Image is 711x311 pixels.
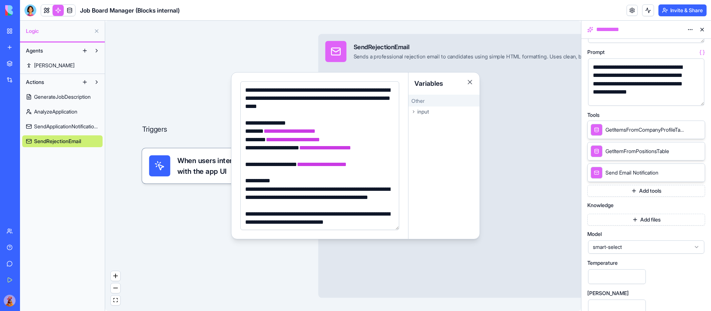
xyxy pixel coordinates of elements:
span: Other [411,98,425,104]
div: Sends a professional rejection email to candidates using simple HTML formatting. Uses clean, basi... [354,53,618,60]
button: zoom in [111,271,120,281]
button: zoom out [111,283,120,293]
span: When users interact with the app UI [177,155,248,176]
span: input [417,108,429,115]
div: SendRejectionEmail [354,43,618,51]
button: fit view [111,295,120,305]
span: Variables [414,80,443,87]
button: Close [466,78,474,86]
p: Triggers [142,124,167,138]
